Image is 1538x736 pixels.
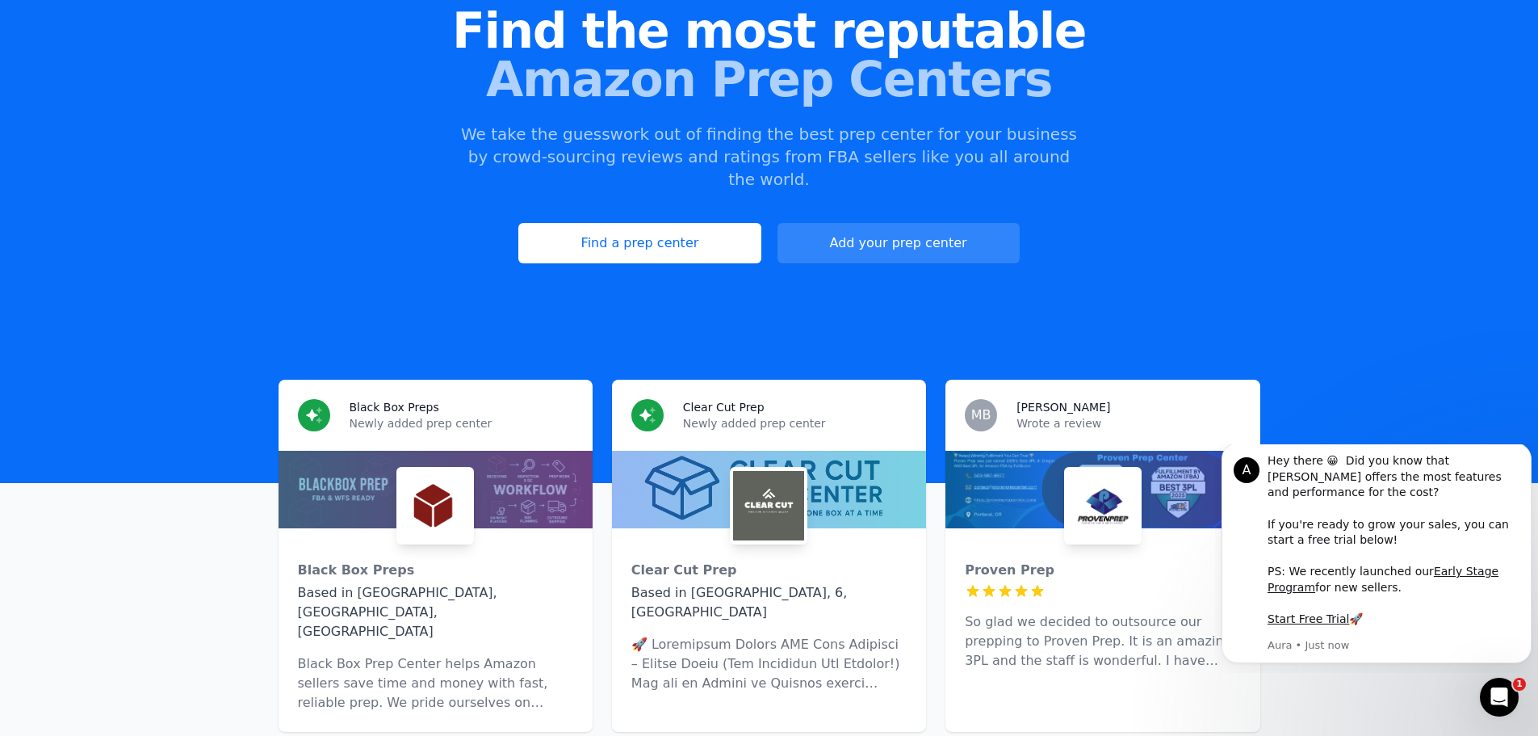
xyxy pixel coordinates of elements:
[459,123,1079,191] p: We take the guesswork out of finding the best prep center for your business by crowd-sourcing rev...
[26,55,1512,103] span: Amazon Prep Centers
[965,612,1240,671] p: So glad we decided to outsource our prepping to Proven Prep. It is an amazing 3PL and the staff i...
[631,583,907,622] div: Based in [GEOGRAPHIC_DATA], 6, [GEOGRAPHIC_DATA]
[965,561,1240,580] div: Proven Prep
[350,415,573,431] p: Newly added prep center
[631,561,907,580] div: Clear Cut Prep
[19,13,44,39] div: Profile image for Aura
[1215,444,1538,673] iframe: Intercom notifications message
[52,9,304,183] div: Hey there 😀 Did you know that [PERSON_NAME] offers the most features and performance for the cost...
[733,470,804,541] img: Clear Cut Prep
[52,9,304,191] div: Message content
[518,223,761,263] a: Find a prep center
[1480,678,1519,717] iframe: Intercom live chat
[1016,399,1110,415] h3: [PERSON_NAME]
[612,380,926,732] a: Clear Cut PrepNewly added prep centerClear Cut PrepClear Cut PrepBased in [GEOGRAPHIC_DATA], 6, [...
[134,168,148,181] b: 🚀
[52,120,283,149] a: Early Stage Program
[400,470,471,541] img: Black Box Preps
[279,380,593,732] a: Black Box PrepsNewly added prep centerBlack Box PrepsBlack Box PrepsBased in [GEOGRAPHIC_DATA], [...
[1016,415,1240,431] p: Wrote a review
[971,409,991,422] span: MB
[631,635,907,693] p: 🚀 Loremipsum Dolors AME Cons Adipisci – Elitse Doeiu (Tem Incididun Utl Etdolor!) Mag ali en Admi...
[298,583,573,641] div: Based in [GEOGRAPHIC_DATA], [GEOGRAPHIC_DATA], [GEOGRAPHIC_DATA]
[683,415,907,431] p: Newly added prep center
[298,561,573,580] div: Black Box Preps
[683,399,765,415] h3: Clear Cut Prep
[1513,678,1526,691] span: 1
[350,399,439,415] h3: Black Box Preps
[1067,470,1138,541] img: Proven Prep
[52,194,304,208] p: Message from Aura, sent Just now
[52,168,134,181] a: Start Free Trial
[777,223,1020,263] a: Add your prep center
[298,654,573,713] p: Black Box Prep Center helps Amazon sellers save time and money with fast, reliable prep. We pride...
[26,6,1512,55] span: Find the most reputable
[945,380,1259,732] a: MB[PERSON_NAME]Wrote a reviewProven PrepProven PrepSo glad we decided to outsource our prepping t...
